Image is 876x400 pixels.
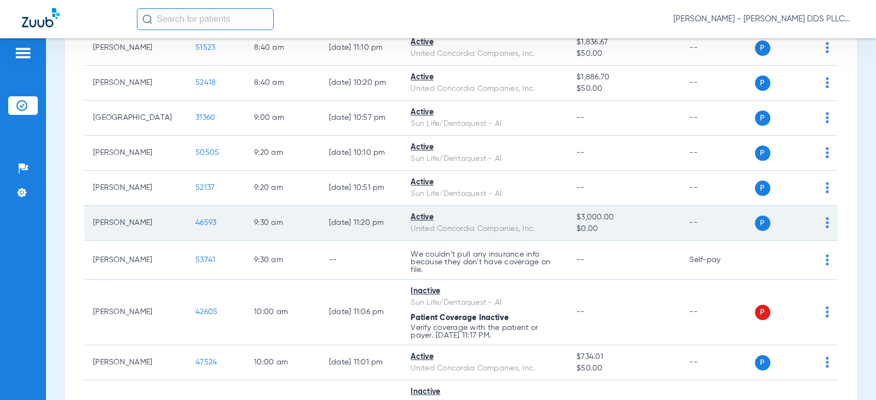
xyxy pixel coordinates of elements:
img: group-dot-blue.svg [826,42,829,53]
td: [GEOGRAPHIC_DATA] [84,101,187,136]
span: 46593 [195,219,216,227]
td: [DATE] 10:20 PM [320,66,402,101]
td: [PERSON_NAME] [84,171,187,206]
span: Patient Coverage Inactive [411,314,509,322]
div: Active [411,212,559,223]
span: $0.00 [577,223,672,235]
span: 50505 [195,149,219,156]
td: 8:40 AM [245,31,320,66]
span: 31360 [195,114,215,121]
span: $3,000.00 [577,212,672,223]
p: Verify coverage with the patient or payer. [DATE] 11:17 PM. [411,324,559,339]
span: $50.00 [577,83,672,95]
span: $50.00 [577,48,672,60]
img: group-dot-blue.svg [826,217,829,228]
td: 10:00 AM [245,345,320,380]
div: United Concordia Companies, Inc. [411,223,559,235]
img: group-dot-blue.svg [826,254,829,265]
td: [PERSON_NAME] [84,241,187,280]
span: P [755,181,770,196]
span: 52418 [195,79,216,86]
td: -- [681,171,754,206]
span: P [755,146,770,161]
td: -- [681,345,754,380]
td: 8:40 AM [245,66,320,101]
span: 47524 [195,358,217,366]
div: United Concordia Companies, Inc. [411,363,559,374]
td: -- [681,136,754,171]
div: Active [411,351,559,363]
td: [DATE] 10:57 PM [320,101,402,136]
p: We couldn’t pull any insurance info because they don’t have coverage on file. [411,251,559,274]
img: group-dot-blue.svg [826,112,829,123]
span: 53741 [195,256,215,264]
div: Sun Life/Dentaquest - AI [411,153,559,165]
img: group-dot-blue.svg [826,147,829,158]
div: Active [411,107,559,118]
td: [PERSON_NAME] [84,31,187,66]
img: Zuub Logo [22,8,60,27]
img: group-dot-blue.svg [826,77,829,88]
div: Active [411,37,559,48]
td: [DATE] 11:01 PM [320,345,402,380]
td: 9:30 AM [245,241,320,280]
img: hamburger-icon [14,47,32,60]
span: $50.00 [577,363,672,374]
td: [PERSON_NAME] [84,280,187,345]
td: [PERSON_NAME] [84,66,187,101]
img: group-dot-blue.svg [826,306,829,317]
span: $1,886.70 [577,72,672,83]
span: -- [577,114,585,121]
td: [PERSON_NAME] [84,345,187,380]
td: -- [681,66,754,101]
span: -- [577,184,585,192]
iframe: Chat Widget [821,347,876,400]
td: -- [681,206,754,241]
span: $1,836.67 [577,37,672,48]
td: -- [681,280,754,345]
div: Sun Life/Dentaquest - AI [411,188,559,200]
td: [DATE] 11:10 PM [320,31,402,66]
td: -- [681,31,754,66]
div: Inactive [411,286,559,297]
span: P [755,305,770,320]
td: 10:00 AM [245,280,320,345]
span: 51523 [195,44,215,51]
td: [DATE] 11:20 PM [320,206,402,241]
td: [PERSON_NAME] [84,136,187,171]
td: [DATE] 10:51 PM [320,171,402,206]
div: Sun Life/Dentaquest - AI [411,297,559,309]
span: P [755,76,770,91]
span: 52137 [195,184,215,192]
span: $734.01 [577,351,672,363]
div: United Concordia Companies, Inc. [411,83,559,95]
img: Search Icon [142,14,152,24]
div: Active [411,177,559,188]
div: Active [411,142,559,153]
td: 9:20 AM [245,171,320,206]
span: -- [577,149,585,156]
td: [PERSON_NAME] [84,206,187,241]
span: [PERSON_NAME] - [PERSON_NAME] DDS PLLC [673,14,854,25]
td: -- [681,101,754,136]
td: [DATE] 10:10 PM [320,136,402,171]
td: [DATE] 11:06 PM [320,280,402,345]
td: Self-pay [681,241,754,280]
span: -- [577,256,585,264]
span: P [755,40,770,56]
span: P [755,216,770,231]
span: -- [577,308,585,316]
input: Search for patients [137,8,274,30]
div: United Concordia Companies, Inc. [411,48,559,60]
img: group-dot-blue.svg [826,182,829,193]
div: Sun Life/Dentaquest - AI [411,118,559,130]
td: 9:00 AM [245,101,320,136]
span: P [755,111,770,126]
td: 9:30 AM [245,206,320,241]
div: Inactive [411,386,559,398]
span: P [755,355,770,370]
div: Active [411,72,559,83]
td: -- [320,241,402,280]
span: 42605 [195,308,217,316]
